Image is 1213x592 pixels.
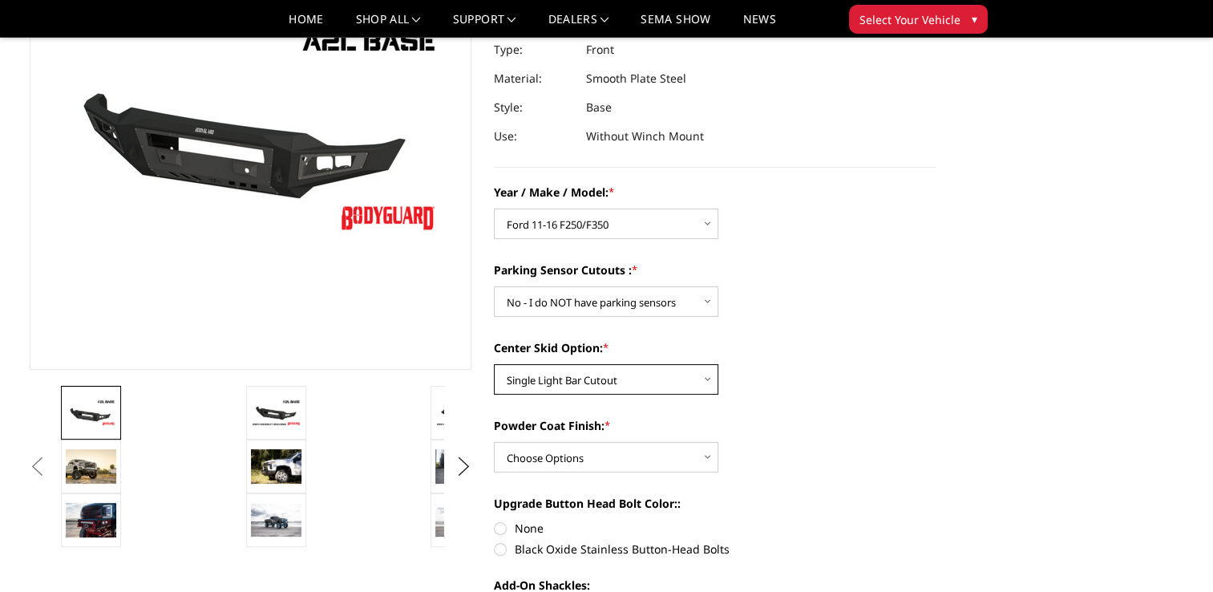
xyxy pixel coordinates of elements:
dt: Type: [494,35,574,64]
dd: Without Winch Mount [586,122,704,151]
a: News [742,14,775,37]
img: A2L Series - Base Front Bumper (Non Winch) [66,503,116,537]
span: ▾ [972,10,977,27]
img: A2L Series - Base Front Bumper (Non Winch) [66,399,116,427]
label: Powder Coat Finish: [494,417,936,434]
dd: Front [586,35,614,64]
img: A2L Series - Base Front Bumper (Non Winch) [251,504,301,537]
dd: Base [586,93,612,122]
dt: Use: [494,122,574,151]
img: 2020 Chevrolet HD - Compatible with block heater connection [251,449,301,483]
label: Center Skid Option: [494,339,936,356]
button: Previous [26,455,50,479]
a: SEMA Show [641,14,710,37]
img: A2L Series - Base Front Bumper (Non Winch) [435,399,486,427]
dd: Smooth Plate Steel [586,64,686,93]
img: A2L Series - Base Front Bumper (Non Winch) [251,399,301,427]
span: Select Your Vehicle [859,11,960,28]
a: Dealers [548,14,609,37]
label: Upgrade Button Head Bolt Color:: [494,495,936,512]
label: Black Oxide Stainless Button-Head Bolts [494,541,936,558]
label: Parking Sensor Cutouts : [494,262,936,278]
label: None [494,520,936,537]
img: 2019 GMC 1500 [66,449,116,484]
a: Support [453,14,516,37]
dt: Material: [494,64,574,93]
label: Year / Make / Model: [494,184,936,201]
button: Next [451,455,475,479]
button: Select Your Vehicle [849,5,988,34]
a: shop all [356,14,421,37]
dt: Style: [494,93,574,122]
img: 2020 RAM HD - Available in single light bar configuration only [435,449,486,483]
a: Home [289,14,323,37]
img: A2L Series - Base Front Bumper (Non Winch) [435,504,486,537]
